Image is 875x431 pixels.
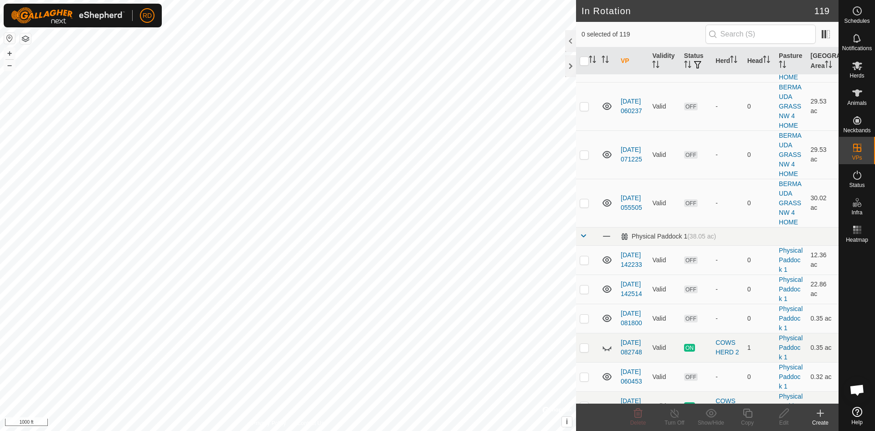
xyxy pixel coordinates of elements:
a: [DATE] 060237 [621,98,642,114]
button: + [4,48,15,59]
th: Head [744,47,775,75]
span: 119 [814,4,829,18]
td: 0 [744,304,775,333]
div: - [715,198,740,208]
a: [DATE] 142233 [621,251,642,268]
span: Notifications [842,46,872,51]
span: OFF [684,199,698,207]
td: Valid [649,245,680,275]
span: VPs [852,155,862,161]
div: COWS HERD 2 [715,338,740,357]
h2: In Rotation [582,5,814,16]
span: Help [851,420,863,425]
span: OFF [684,151,698,159]
p-sorticon: Activate to sort [730,57,737,64]
span: OFF [684,256,698,264]
th: Pasture [775,47,807,75]
div: Copy [729,419,766,427]
p-sorticon: Activate to sort [779,62,786,69]
p-sorticon: Activate to sort [602,57,609,64]
td: 29.53 ac [807,82,839,130]
a: Privacy Policy [252,419,286,427]
p-sorticon: Activate to sort [589,57,596,64]
span: Heatmap [846,237,868,243]
button: – [4,60,15,71]
a: [DATE] 071225 [621,146,642,163]
span: Infra [851,210,862,215]
span: 0 selected of 119 [582,30,705,39]
td: 29.53 ac [807,130,839,179]
a: BERMAUDA GRASS NW 4 HOME [779,35,802,81]
a: [DATE] 120839 [621,397,642,414]
td: Valid [649,362,680,391]
div: - [715,285,740,294]
a: Physical Paddock 1 [779,363,803,390]
span: Animals [847,100,867,106]
div: Turn Off [656,419,693,427]
a: Help [839,403,875,429]
td: Valid [649,391,680,421]
td: 12.36 ac [807,245,839,275]
span: ON [684,402,695,410]
th: Herd [712,47,743,75]
div: Show/Hide [693,419,729,427]
p-sorticon: Activate to sort [684,62,691,69]
td: 0.32 ac [807,391,839,421]
td: Valid [649,275,680,304]
td: Valid [649,130,680,179]
td: 1 [744,333,775,362]
a: Contact Us [297,419,324,427]
span: ON [684,344,695,352]
div: Physical Paddock 1 [621,233,716,240]
span: Status [849,182,865,188]
a: Physical Paddock 1 [779,305,803,332]
a: BERMAUDA GRASS NW 4 HOME [779,132,802,177]
div: - [715,255,740,265]
span: OFF [684,286,698,293]
span: OFF [684,315,698,322]
a: [DATE] 142514 [621,280,642,297]
div: COWS HERD 2 [715,396,740,415]
td: Valid [649,333,680,362]
span: Schedules [844,18,870,24]
th: VP [617,47,649,75]
div: - [715,314,740,323]
td: 0 [744,245,775,275]
p-sorticon: Activate to sort [825,62,832,69]
img: Gallagher Logo [11,7,125,24]
div: Edit [766,419,802,427]
span: Neckbands [843,128,870,133]
input: Search (S) [705,25,816,44]
td: Valid [649,82,680,130]
div: - [715,150,740,160]
td: 1 [744,391,775,421]
p-sorticon: Activate to sort [652,62,659,69]
td: 0 [744,275,775,304]
span: OFF [684,373,698,381]
a: [DATE] 082748 [621,339,642,356]
td: 22.86 ac [807,275,839,304]
span: i [566,418,568,426]
span: OFF [684,103,698,110]
span: (38.05 ac) [687,233,716,240]
div: - [715,372,740,382]
th: [GEOGRAPHIC_DATA] Area [807,47,839,75]
td: Valid [649,179,680,227]
span: Delete [630,420,646,426]
th: Validity [649,47,680,75]
a: [DATE] 060453 [621,368,642,385]
a: [DATE] 081800 [621,310,642,327]
a: BERMAUDA GRASS NW 4 HOME [779,180,802,226]
span: RD [143,11,152,21]
div: - [715,102,740,111]
button: Map Layers [20,33,31,44]
a: Physical Paddock 1 [779,393,803,419]
a: Physical Paddock 1 [779,247,803,273]
td: 0 [744,179,775,227]
button: i [562,417,572,427]
a: [DATE] 055505 [621,194,642,211]
span: Herds [849,73,864,78]
a: Physical Paddock 1 [779,334,803,361]
td: 0 [744,130,775,179]
div: Open chat [844,376,871,404]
